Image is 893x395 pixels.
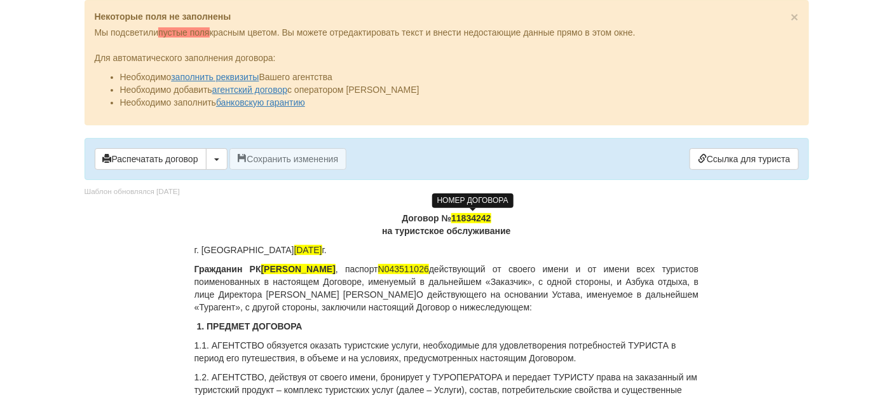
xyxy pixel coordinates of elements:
[378,264,429,274] span: N043511026
[171,72,259,82] a: заполнить реквизиты
[791,10,798,24] span: ×
[120,71,799,83] li: Необходимо Вашего агентства
[120,83,799,96] li: Необходимо добавить с оператором [PERSON_NAME]
[432,193,514,208] div: НОМЕР ДОГОВОРА
[212,85,287,95] a: агентский договор
[194,244,699,256] p: г. [GEOGRAPHIC_DATA] г.
[95,148,207,170] button: Распечатать договор
[194,264,336,274] b: Гражданин РК
[194,263,699,314] p: , паспорт действующий от своего имени и от имени всех туристов поименованных в настоящем Договоре...
[261,264,336,274] span: [PERSON_NAME]
[197,321,303,331] strong: 1. ПРЕДМЕТ ДОГОВОРА
[95,39,799,109] div: Для автоматического заполнения договора:
[229,148,346,170] button: Сохранить изменения
[294,245,322,255] span: [DATE]
[194,339,699,364] p: 1.1. АГЕНТСТВО обязуется оказать туристские услуги, необходимые для удовлетворения потребностей Т...
[451,213,491,223] span: 11834242
[791,10,798,24] button: Close
[95,10,799,23] p: Некоторые поля не заполнены
[85,186,180,197] div: Шаблон обновлялся [DATE]
[158,27,209,38] span: пустые поля
[216,97,305,107] a: банковскую гарантию
[690,148,798,170] a: Ссылка для туриста
[95,26,799,39] p: Мы подсветили красным цветом. Вы можете отредактировать текст и внести недостающие данные прямо в...
[194,212,699,237] p: Договор № на туристское обслуживание
[120,96,799,109] li: Необходимо заполнить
